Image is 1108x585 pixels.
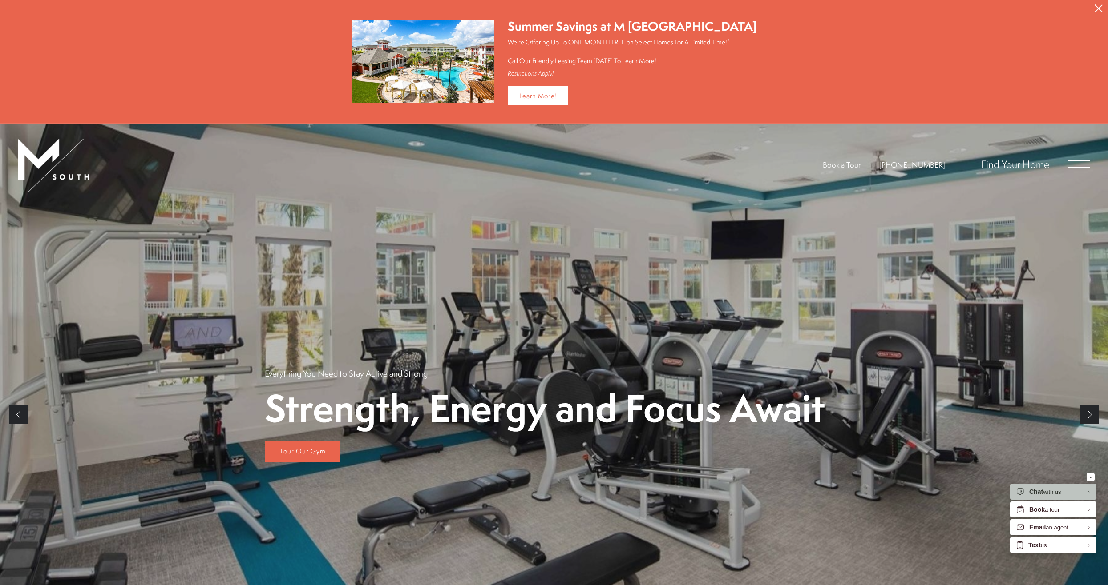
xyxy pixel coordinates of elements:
div: Restrictions Apply! [508,70,756,77]
span: [PHONE_NUMBER] [879,160,945,170]
a: Find Your Home [981,157,1049,171]
p: Strength, Energy and Focus Await [265,388,825,428]
a: Book a Tour [823,160,861,170]
div: Summer Savings at M [GEOGRAPHIC_DATA] [508,18,756,35]
a: Tour Our Gym [265,441,340,462]
span: Tour Our Gym [280,446,326,456]
a: Learn More! [508,86,569,105]
img: MSouth [18,139,89,192]
img: Summer Savings at M South Apartments [352,20,494,103]
a: Previous [9,405,28,424]
button: Open Menu [1068,160,1090,168]
p: Everything You Need to Stay Active and Strong [265,368,428,379]
p: We're Offering Up To ONE MONTH FREE on Select Homes For A Limited Time!* Call Our Friendly Leasin... [508,37,756,65]
a: Call Us at 813-570-8014 [879,160,945,170]
a: Next [1080,405,1099,424]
